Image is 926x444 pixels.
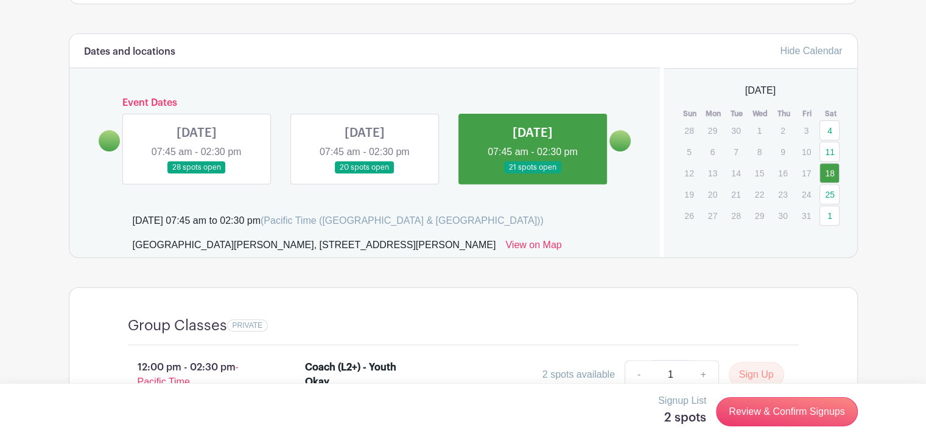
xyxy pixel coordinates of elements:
p: 3 [796,121,816,140]
span: PRIVATE [233,321,263,330]
span: (Pacific Time ([GEOGRAPHIC_DATA] & [GEOGRAPHIC_DATA])) [261,215,544,226]
p: 12:00 pm - 02:30 pm [108,355,286,423]
div: Coach (L2+) - Youth Okay [305,360,410,389]
th: Tue [725,108,749,120]
p: 2 [773,121,793,140]
p: 31 [796,206,816,225]
p: 21 [726,185,746,204]
a: Review & Confirm Signups [716,397,857,426]
p: 19 [679,185,699,204]
p: 26 [679,206,699,225]
a: 4 [819,120,840,140]
h6: Event Dates [120,97,610,109]
p: 16 [773,164,793,182]
p: 28 [726,206,746,225]
p: 29 [749,206,770,225]
a: 1 [819,206,840,226]
p: 7 [726,142,746,161]
a: 11 [819,142,840,162]
h4: Group Classes [128,317,227,335]
p: 14 [726,164,746,182]
a: - [625,360,653,389]
p: 23 [773,185,793,204]
p: 20 [703,185,723,204]
span: [DATE] [745,83,776,98]
th: Sun [678,108,702,120]
th: Thu [772,108,796,120]
a: + [688,360,718,389]
th: Fri [796,108,819,120]
p: 17 [796,164,816,182]
p: 28 [679,121,699,140]
p: Signup List [658,394,706,408]
p: 13 [703,164,723,182]
h5: 2 spots [658,411,706,425]
p: 6 [703,142,723,161]
div: 2 spots available [542,367,615,382]
p: 9 [773,142,793,161]
p: 1 [749,121,770,140]
a: 18 [819,163,840,183]
div: [DATE] 07:45 am to 02:30 pm [133,213,544,228]
p: 15 [749,164,770,182]
th: Sat [819,108,843,120]
p: 24 [796,185,816,204]
p: 30 [773,206,793,225]
button: Sign Up [729,362,784,387]
th: Mon [702,108,726,120]
p: 27 [703,206,723,225]
p: 12 [679,164,699,182]
p: 10 [796,142,816,161]
p: 5 [679,142,699,161]
a: View on Map [505,238,561,257]
p: 8 [749,142,770,161]
a: Hide Calendar [780,46,842,56]
a: 25 [819,184,840,204]
div: [GEOGRAPHIC_DATA][PERSON_NAME], [STREET_ADDRESS][PERSON_NAME] [133,238,496,257]
th: Wed [749,108,773,120]
p: 22 [749,185,770,204]
p: 30 [726,121,746,140]
p: 29 [703,121,723,140]
h6: Dates and locations [84,46,175,58]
